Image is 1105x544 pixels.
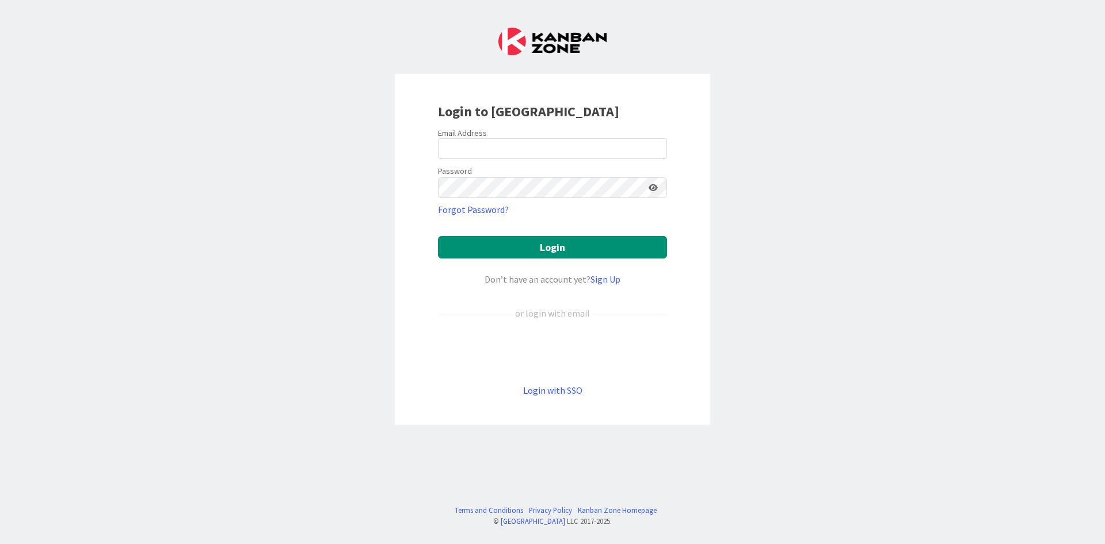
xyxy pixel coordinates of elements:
[449,516,657,527] div: © LLC 2017- 2025 .
[512,306,593,320] div: or login with email
[455,505,523,516] a: Terms and Conditions
[438,236,667,258] button: Login
[590,273,620,285] a: Sign Up
[501,516,565,526] a: [GEOGRAPHIC_DATA]
[438,102,619,120] b: Login to [GEOGRAPHIC_DATA]
[498,28,607,55] img: Kanban Zone
[578,505,657,516] a: Kanban Zone Homepage
[438,272,667,286] div: Don’t have an account yet?
[438,128,487,138] label: Email Address
[438,203,509,216] a: Forgot Password?
[432,339,673,364] iframe: Sign in with Google Button
[529,505,572,516] a: Privacy Policy
[438,165,472,177] label: Password
[523,385,582,396] a: Login with SSO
